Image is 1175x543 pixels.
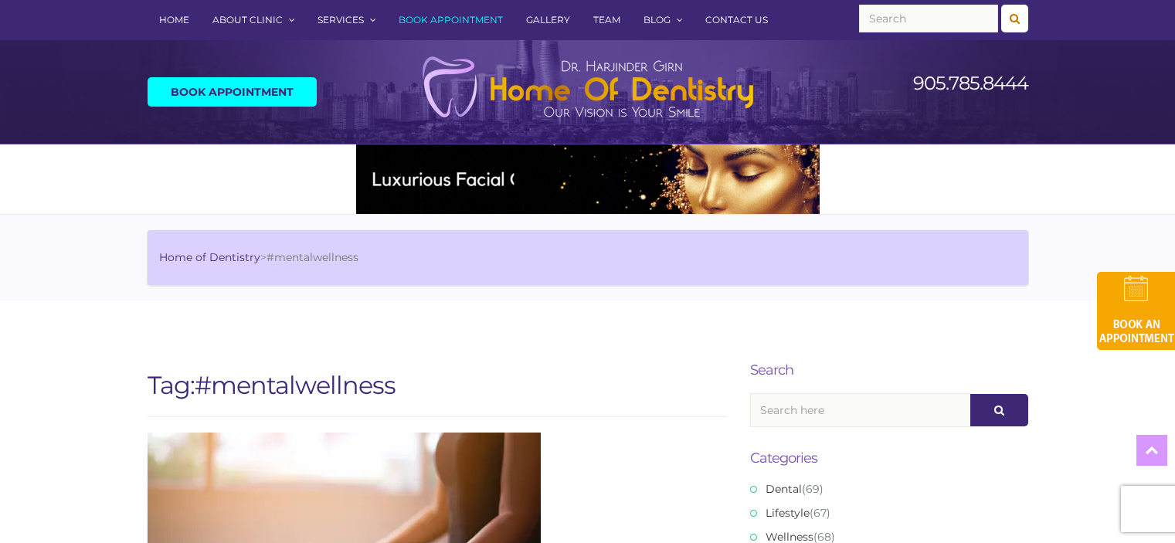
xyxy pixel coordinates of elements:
[356,144,820,214] img: Medspa-Banner-Virtual-Consultation-2-1.gif
[750,362,1028,378] h3: Search
[766,482,802,496] a: Dental
[148,77,317,107] a: Book Appointment
[148,370,727,401] h1: Tag:
[195,370,396,400] span: #mentalwellness
[1097,272,1175,350] img: book-an-appointment-hod-gld.png
[159,250,260,264] a: Home of Dentistry
[159,249,358,266] li: >
[750,450,1028,466] h3: Categories
[750,505,1017,521] li: (67)
[414,56,762,119] img: Home of Dentistry
[750,481,1017,497] li: (69)
[859,5,998,32] input: Search
[913,72,1028,94] a: 905.785.8444
[766,506,810,520] a: Lifestyle
[750,393,971,427] input: Search here
[267,250,358,264] span: #mentalwellness
[1136,435,1167,466] a: Top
